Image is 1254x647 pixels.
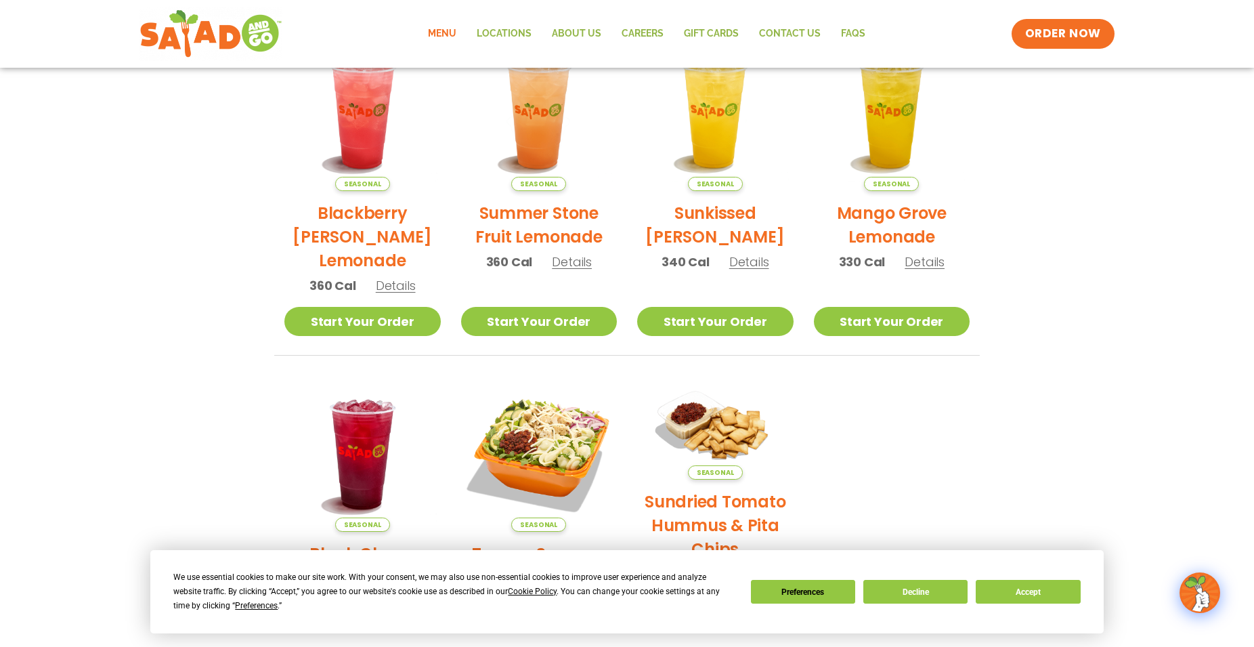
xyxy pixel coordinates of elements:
[284,307,441,336] a: Start Your Order
[839,253,886,271] span: 330 Cal
[235,601,278,610] span: Preferences
[461,307,618,336] a: Start Your Order
[749,18,831,49] a: Contact Us
[662,253,710,271] span: 340 Cal
[863,580,968,604] button: Decline
[309,276,356,295] span: 360 Cal
[1012,19,1115,49] a: ORDER NOW
[335,518,390,532] span: Seasonal
[284,35,441,191] img: Product photo for Blackberry Bramble Lemonade
[637,35,794,191] img: Product photo for Sunkissed Yuzu Lemonade
[461,376,618,533] img: Product photo for Tuscan Summer Salad
[1025,26,1101,42] span: ORDER NOW
[905,253,945,270] span: Details
[511,177,566,191] span: Seasonal
[461,35,618,191] img: Product photo for Summer Stone Fruit Lemonade
[486,253,533,271] span: 360 Cal
[814,307,970,336] a: Start Your Order
[461,201,618,249] h2: Summer Stone Fruit Lemonade
[688,177,743,191] span: Seasonal
[376,277,416,294] span: Details
[284,201,441,272] h2: Blackberry [PERSON_NAME] Lemonade
[418,18,875,49] nav: Menu
[688,465,743,480] span: Seasonal
[150,550,1104,633] div: Cookie Consent Prompt
[814,201,970,249] h2: Mango Grove Lemonade
[552,253,592,270] span: Details
[461,542,618,589] h2: Tuscan Summer Salad
[335,177,390,191] span: Seasonal
[284,376,441,533] img: Product photo for Black Cherry Orchard Lemonade
[674,18,749,49] a: GIFT CARDS
[542,18,611,49] a: About Us
[864,177,919,191] span: Seasonal
[976,580,1080,604] button: Accept
[508,587,557,596] span: Cookie Policy
[831,18,875,49] a: FAQs
[284,542,441,613] h2: Black Cherry Orchard Lemonade
[418,18,467,49] a: Menu
[1181,574,1219,612] img: wpChatIcon
[511,518,566,532] span: Seasonal
[139,7,282,61] img: new-SAG-logo-768×292
[637,307,794,336] a: Start Your Order
[637,201,794,249] h2: Sunkissed [PERSON_NAME]
[637,490,794,561] h2: Sundried Tomato Hummus & Pita Chips
[814,35,970,191] img: Product photo for Mango Grove Lemonade
[729,253,769,270] span: Details
[611,18,674,49] a: Careers
[467,18,542,49] a: Locations
[173,570,734,613] div: We use essential cookies to make our site work. With your consent, we may also use non-essential ...
[751,580,855,604] button: Preferences
[637,376,794,480] img: Product photo for Sundried Tomato Hummus & Pita Chips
